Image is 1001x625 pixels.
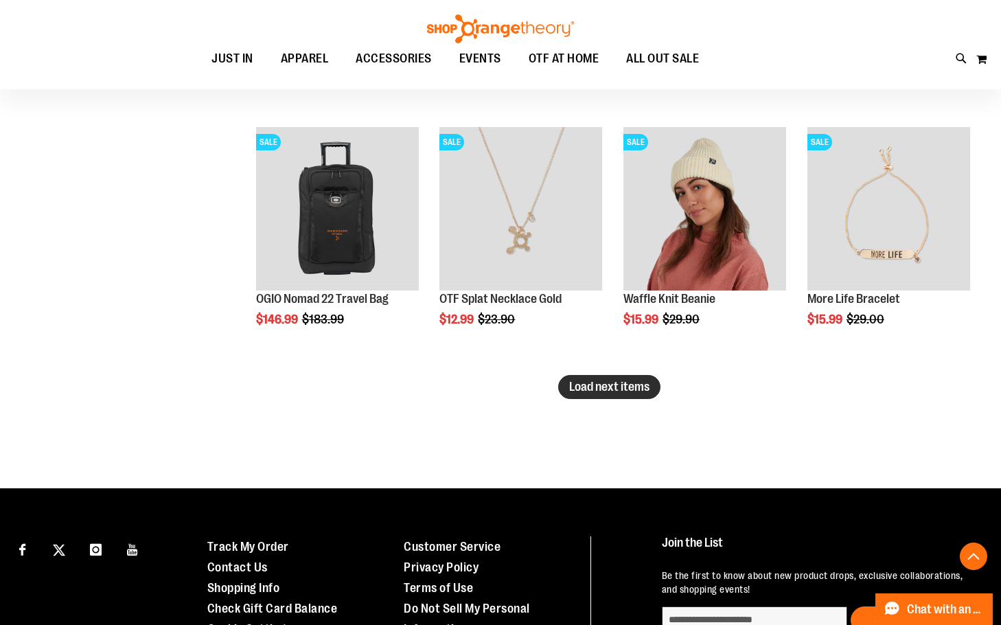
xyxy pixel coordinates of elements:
[459,43,501,74] span: EVENTS
[907,603,985,616] span: Chat with an Expert
[801,120,977,361] div: product
[404,560,479,574] a: Privacy Policy
[662,569,975,596] p: Be the first to know about new product drops, exclusive collaborations, and shopping events!
[207,602,338,615] a: Check Gift Card Balance
[84,536,108,560] a: Visit our Instagram page
[847,312,886,326] span: $29.00
[256,127,419,290] img: Product image for OGIO Nomad 22 Travel Bag
[433,120,609,361] div: product
[53,544,65,556] img: Twitter
[10,536,34,560] a: Visit our Facebook page
[960,543,987,570] button: Back To Top
[875,593,993,625] button: Chat with an Expert
[256,127,419,292] a: Product image for OGIO Nomad 22 Travel BagSALE
[558,375,660,399] button: Load next items
[404,581,473,595] a: Terms of Use
[529,43,599,74] span: OTF AT HOME
[807,127,970,292] a: Product image for More Life BraceletSALE
[439,134,464,150] span: SALE
[617,120,793,361] div: product
[623,127,786,290] img: Product image for Waffle Knit Beanie
[356,43,432,74] span: ACCESSORIES
[47,536,71,560] a: Visit our X page
[439,127,602,292] a: Product image for Splat Necklace GoldSALE
[623,127,786,292] a: Product image for Waffle Knit BeanieSALE
[256,292,389,306] a: OGIO Nomad 22 Travel Bag
[662,536,975,562] h4: Join the List
[569,380,649,394] span: Load next items
[256,134,281,150] span: SALE
[807,312,844,326] span: $15.99
[807,134,832,150] span: SALE
[439,292,562,306] a: OTF Splat Necklace Gold
[623,312,660,326] span: $15.99
[302,312,346,326] span: $183.99
[281,43,329,74] span: APPAREL
[807,127,970,290] img: Product image for More Life Bracelet
[211,43,253,74] span: JUST IN
[207,540,289,554] a: Track My Order
[478,312,517,326] span: $23.90
[439,127,602,290] img: Product image for Splat Necklace Gold
[626,43,699,74] span: ALL OUT SALE
[623,134,648,150] span: SALE
[256,312,300,326] span: $146.99
[207,560,268,574] a: Contact Us
[404,540,500,554] a: Customer Service
[121,536,145,560] a: Visit our Youtube page
[249,120,426,361] div: product
[425,14,576,43] img: Shop Orangetheory
[623,292,715,306] a: Waffle Knit Beanie
[663,312,702,326] span: $29.90
[439,312,476,326] span: $12.99
[807,292,900,306] a: More Life Bracelet
[207,581,280,595] a: Shopping Info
